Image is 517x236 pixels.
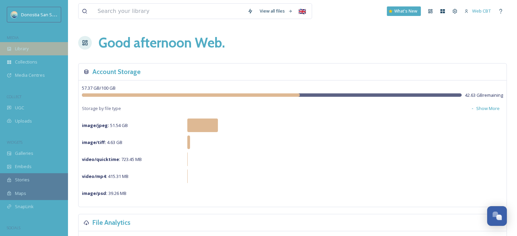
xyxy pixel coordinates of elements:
[82,173,107,179] strong: video/mp4 :
[82,122,128,128] span: 51.54 GB
[82,105,121,112] span: Storage by file type
[92,218,131,228] h3: File Analytics
[256,4,296,18] a: View all files
[15,150,33,157] span: Galleries
[21,11,90,18] span: Donostia San Sebastián Turismoa
[387,6,421,16] a: What's New
[94,4,244,19] input: Search your library
[465,92,503,98] span: 42.63 GB remaining
[15,59,37,65] span: Collections
[82,139,122,145] span: 4.63 GB
[82,173,128,179] span: 415.31 MB
[7,35,19,40] span: MEDIA
[82,85,116,91] span: 57.37 GB / 100 GB
[461,4,495,18] a: Web CBT
[82,156,120,162] strong: video/quicktime :
[15,163,32,170] span: Embeds
[82,122,109,128] strong: image/jpeg :
[82,190,126,196] span: 39.26 MB
[15,190,26,197] span: Maps
[82,156,142,162] span: 723.45 MB
[487,206,507,226] button: Open Chat
[15,105,24,111] span: UGC
[15,118,32,124] span: Uploads
[7,140,22,145] span: WIDGETS
[15,177,30,183] span: Stories
[11,11,18,18] img: images.jpeg
[82,190,107,196] strong: image/psd :
[296,5,308,17] div: 🇬🇧
[82,139,106,145] strong: image/tiff :
[7,225,20,230] span: SOCIALS
[15,46,29,52] span: Library
[7,94,21,99] span: COLLECT
[467,102,503,115] button: Show More
[472,8,491,14] span: Web CBT
[92,67,141,77] h3: Account Storage
[99,33,225,53] h1: Good afternoon Web .
[15,72,45,78] span: Media Centres
[15,203,34,210] span: SnapLink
